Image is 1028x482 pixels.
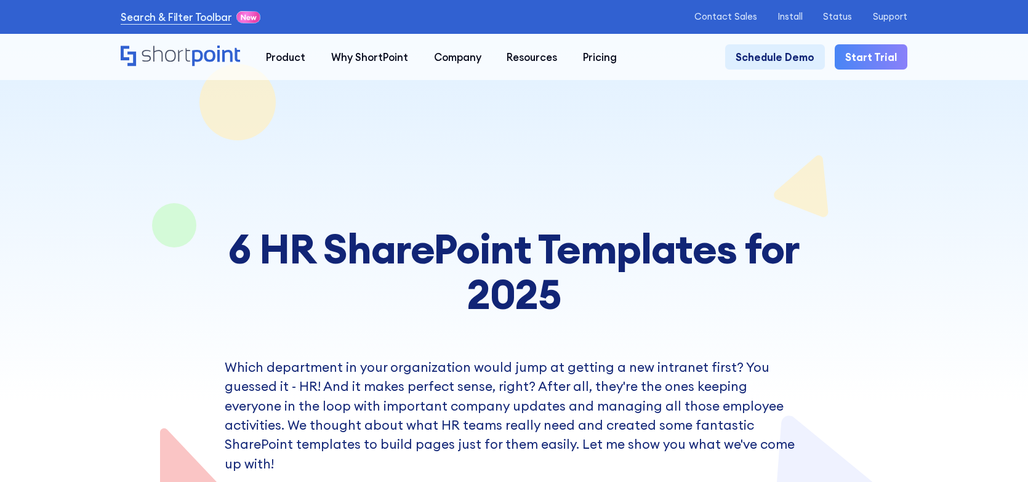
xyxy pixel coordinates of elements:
[421,44,494,70] a: Company
[318,44,421,70] a: Why ShortPoint
[121,46,240,68] a: Home
[725,44,824,70] a: Schedule Demo
[694,12,757,22] a: Contact Sales
[777,12,803,22] a: Install
[253,44,318,70] a: Product
[494,44,570,70] a: Resources
[966,423,1028,482] iframe: Chat Widget
[228,222,800,319] strong: 6 HR SharePoint Templates for 2025
[583,49,617,65] div: Pricing
[434,49,481,65] div: Company
[823,12,852,22] a: Status
[225,358,803,473] p: Which department in your organization would jump at getting a new intranet first? You guessed it ...
[835,44,907,70] a: Start Trial
[331,49,408,65] div: Why ShortPoint
[570,44,630,70] a: Pricing
[507,49,557,65] div: Resources
[121,9,231,25] a: Search & Filter Toolbar
[873,12,907,22] a: Support
[266,49,305,65] div: Product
